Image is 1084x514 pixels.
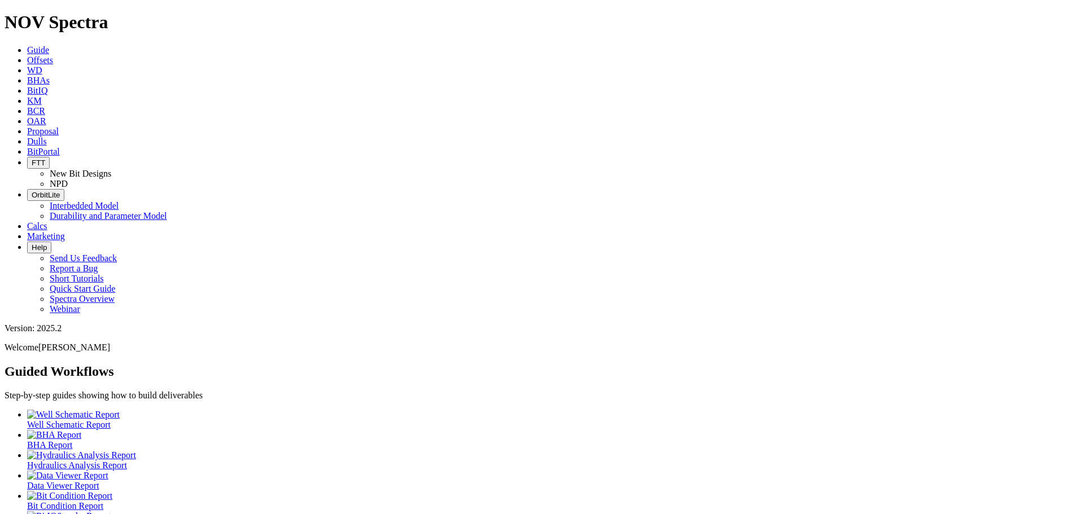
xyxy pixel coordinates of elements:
a: Dulls [27,137,47,146]
a: Marketing [27,231,65,241]
a: Hydraulics Analysis Report Hydraulics Analysis Report [27,450,1079,470]
span: Well Schematic Report [27,420,111,429]
a: KM [27,96,42,106]
span: [PERSON_NAME] [38,342,110,352]
button: Help [27,241,51,253]
img: Hydraulics Analysis Report [27,450,136,460]
a: Proposal [27,126,59,136]
a: Offsets [27,55,53,65]
a: Bit Condition Report Bit Condition Report [27,491,1079,511]
a: Quick Start Guide [50,284,115,293]
p: Step-by-step guides showing how to build deliverables [5,390,1079,401]
a: WD [27,65,42,75]
a: Well Schematic Report Well Schematic Report [27,410,1079,429]
span: OrbitLite [32,191,60,199]
img: Data Viewer Report [27,471,108,481]
span: FTT [32,159,45,167]
a: Calcs [27,221,47,231]
a: Spectra Overview [50,294,115,304]
a: BHA Report BHA Report [27,430,1079,450]
button: FTT [27,157,50,169]
a: OAR [27,116,46,126]
a: BitIQ [27,86,47,95]
a: Data Viewer Report Data Viewer Report [27,471,1079,490]
span: Hydraulics Analysis Report [27,460,127,470]
a: Short Tutorials [50,274,104,283]
a: BCR [27,106,45,116]
img: BHA Report [27,430,81,440]
a: BitPortal [27,147,60,156]
span: Data Viewer Report [27,481,99,490]
a: Webinar [50,304,80,314]
a: Durability and Parameter Model [50,211,167,221]
a: Send Us Feedback [50,253,117,263]
button: OrbitLite [27,189,64,201]
span: BHA Report [27,440,72,450]
a: Report a Bug [50,263,98,273]
span: Help [32,243,47,252]
a: Guide [27,45,49,55]
a: Interbedded Model [50,201,119,210]
img: Well Schematic Report [27,410,120,420]
a: NPD [50,179,68,188]
span: Bit Condition Report [27,501,103,511]
a: BHAs [27,76,50,85]
div: Version: 2025.2 [5,323,1079,333]
a: New Bit Designs [50,169,111,178]
img: Bit Condition Report [27,491,112,501]
h2: Guided Workflows [5,364,1079,379]
p: Welcome [5,342,1079,353]
h1: NOV Spectra [5,12,1079,33]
